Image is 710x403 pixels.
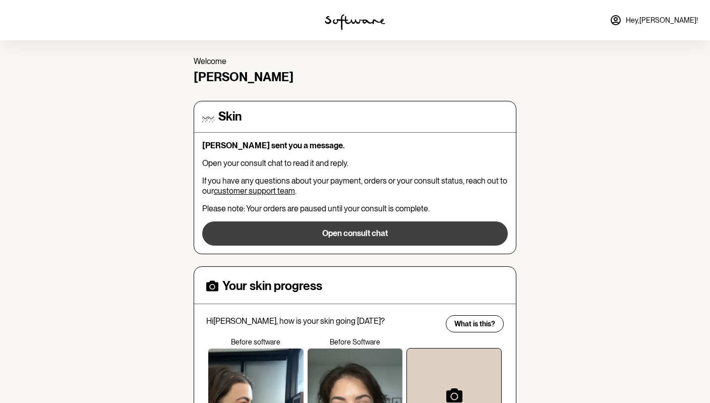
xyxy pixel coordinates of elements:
p: If you have any questions about your payment, orders or your consult status, reach out to our . [202,176,508,195]
h4: Your skin progress [222,279,322,294]
a: customer support team [214,186,295,196]
p: Hi [PERSON_NAME] , how is your skin going [DATE]? [206,316,439,326]
p: Before Software [306,338,405,347]
h4: [PERSON_NAME] [194,70,516,85]
a: Hey,[PERSON_NAME]! [604,8,704,32]
p: Before software [206,338,306,347]
button: What is this? [446,315,504,332]
p: Open your consult chat to read it and reply. [202,158,508,168]
p: Welcome [194,56,516,66]
span: What is this? [454,320,495,328]
h4: Skin [218,109,242,124]
img: software logo [325,14,385,30]
span: Hey, [PERSON_NAME] ! [626,16,698,25]
p: Please note: Your orders are paused until your consult is complete. [202,204,508,213]
p: [PERSON_NAME] sent you a message. [202,141,508,150]
button: Open consult chat [202,221,508,246]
